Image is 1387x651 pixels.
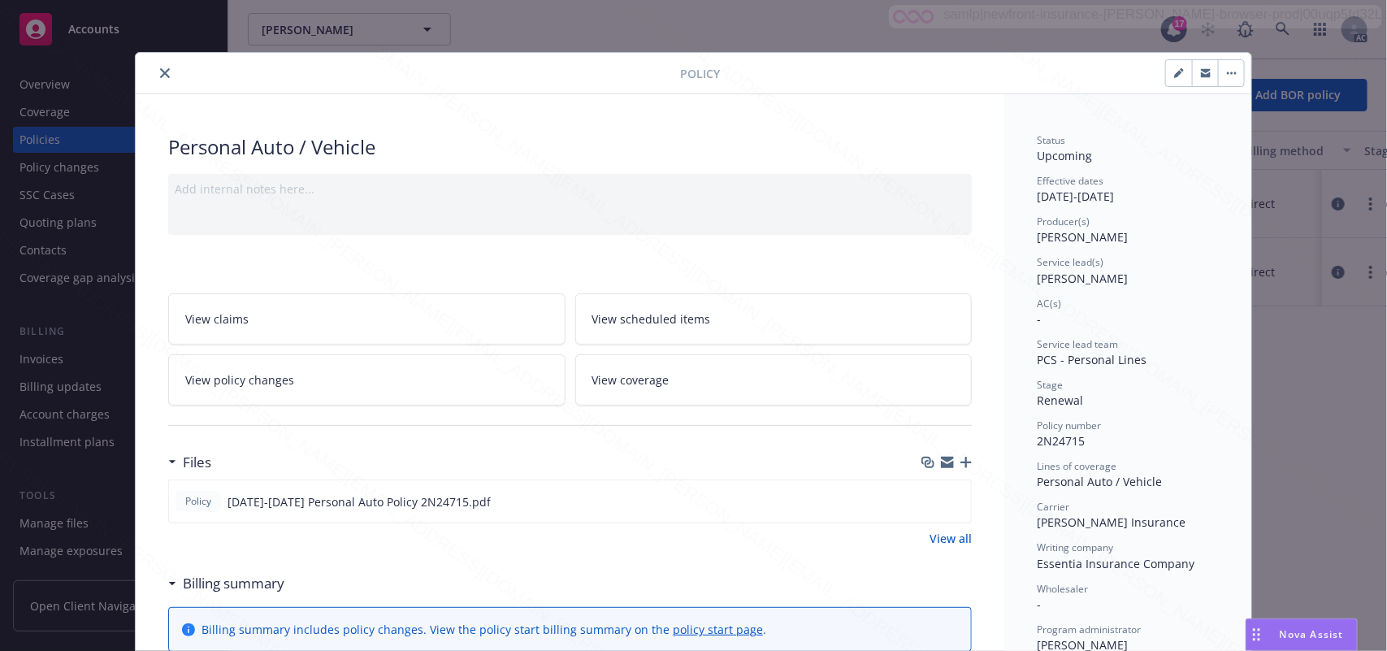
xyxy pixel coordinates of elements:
[1037,540,1113,554] span: Writing company
[930,530,972,547] a: View all
[680,65,720,82] span: Policy
[1037,623,1141,636] span: Program administrator
[1037,433,1085,449] span: 2N24715
[1037,215,1090,228] span: Producer(s)
[175,180,965,197] div: Add internal notes here...
[1037,393,1083,408] span: Renewal
[168,354,566,406] a: View policy changes
[185,371,294,388] span: View policy changes
[924,493,937,510] button: download file
[1037,352,1146,367] span: PCS - Personal Lines
[1246,618,1358,651] button: Nova Assist
[1037,337,1118,351] span: Service lead team
[592,371,670,388] span: View coverage
[1037,378,1063,392] span: Stage
[1037,174,1219,205] div: [DATE] - [DATE]
[1037,255,1103,269] span: Service lead(s)
[1037,419,1101,432] span: Policy number
[1037,271,1128,286] span: [PERSON_NAME]
[182,494,215,509] span: Policy
[202,621,766,638] div: Billing summary includes policy changes. View the policy start billing summary on the .
[183,452,211,473] h3: Files
[1037,514,1185,530] span: [PERSON_NAME] Insurance
[575,354,973,406] a: View coverage
[950,493,964,510] button: preview file
[1037,500,1069,514] span: Carrier
[1037,229,1128,245] span: [PERSON_NAME]
[1037,556,1194,571] span: Essentia Insurance Company
[1037,174,1103,188] span: Effective dates
[1246,619,1267,650] div: Drag to move
[1037,459,1116,473] span: Lines of coverage
[1037,133,1065,147] span: Status
[168,293,566,345] a: View claims
[1037,148,1092,163] span: Upcoming
[1037,311,1041,327] span: -
[592,310,711,328] span: View scheduled items
[168,573,284,594] div: Billing summary
[168,133,972,161] div: Personal Auto / Vehicle
[575,293,973,345] a: View scheduled items
[1037,474,1162,489] span: Personal Auto / Vehicle
[1037,582,1088,596] span: Wholesaler
[185,310,249,328] span: View claims
[168,452,211,473] div: Files
[1280,627,1344,641] span: Nova Assist
[673,622,763,637] a: policy start page
[1037,597,1041,612] span: -
[1037,297,1061,310] span: AC(s)
[155,63,175,83] button: close
[228,493,491,510] span: [DATE]-[DATE] Personal Auto Policy 2N24715.pdf
[183,573,284,594] h3: Billing summary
